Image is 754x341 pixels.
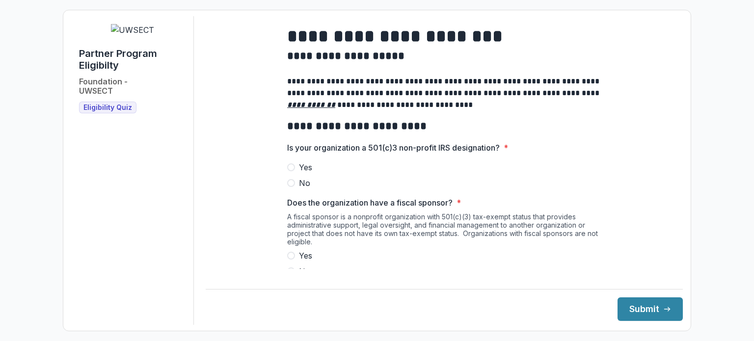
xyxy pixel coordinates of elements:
[299,250,312,262] span: Yes
[79,77,128,96] h2: Foundation - UWSECT
[299,161,312,173] span: Yes
[618,297,683,321] button: Submit
[299,177,310,189] span: No
[287,212,601,250] div: A fiscal sponsor is a nonprofit organization with 501(c)(3) tax-exempt status that provides admin...
[287,142,500,154] p: Is your organization a 501(c)3 non-profit IRS designation?
[79,48,186,71] h1: Partner Program Eligibilty
[287,197,453,209] p: Does the organization have a fiscal sponsor?
[299,265,310,277] span: No
[83,104,132,112] span: Eligibility Quiz
[111,24,154,36] img: UWSECT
